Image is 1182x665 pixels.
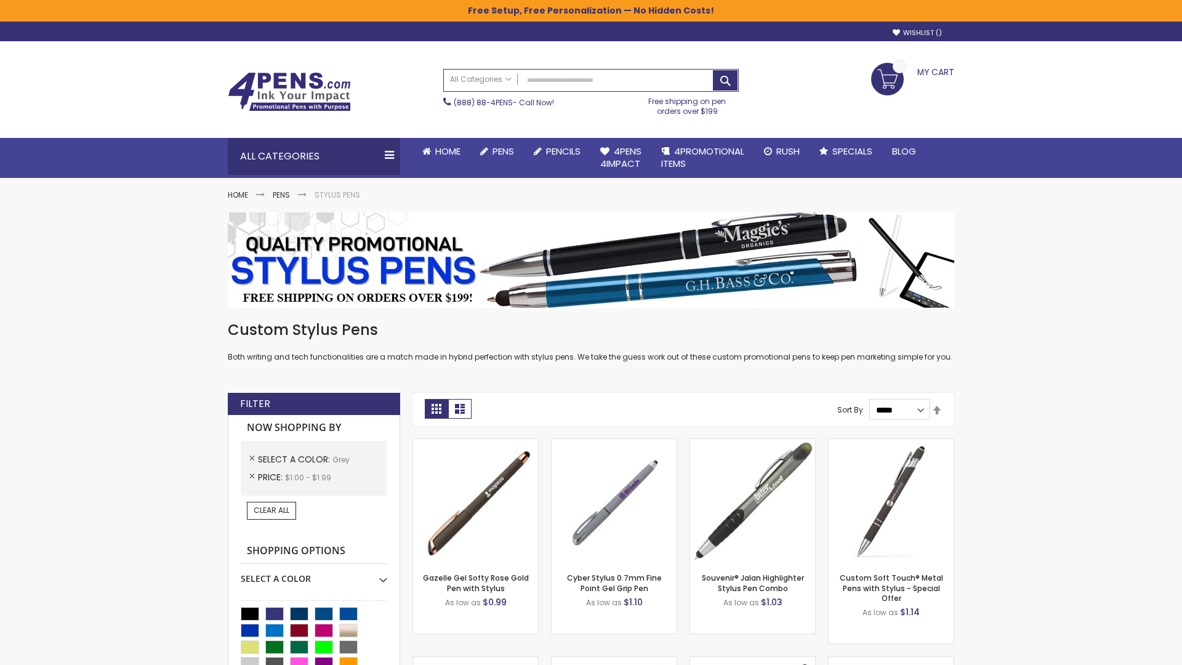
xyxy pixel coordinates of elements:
[761,596,782,608] span: $1.03
[240,397,270,411] strong: Filter
[445,597,481,608] span: As low as
[624,596,643,608] span: $1.10
[258,453,332,465] span: Select A Color
[470,138,524,165] a: Pens
[492,145,514,158] span: Pens
[483,596,507,608] span: $0.99
[412,138,470,165] a: Home
[413,438,538,449] a: Gazelle Gel Softy Rose Gold Pen with Stylus-Grey
[837,405,863,415] label: Sort By
[636,92,739,116] div: Free shipping on pen orders over $199
[900,606,920,618] span: $1.14
[254,505,289,515] span: Clear All
[228,320,954,363] div: Both writing and tech functionalities are a match made in hybrid perfection with stylus pens. We ...
[228,138,400,175] div: All Categories
[882,138,926,165] a: Blog
[228,72,351,111] img: 4Pens Custom Pens and Promotional Products
[552,438,677,449] a: Cyber Stylus 0.7mm Fine Point Gel Grip Pen-Grey
[315,190,360,200] strong: Stylus Pens
[567,573,662,593] a: Cyber Stylus 0.7mm Fine Point Gel Grip Pen
[776,145,800,158] span: Rush
[892,145,916,158] span: Blog
[241,564,387,585] div: Select A Color
[258,471,285,483] span: Price
[423,573,529,593] a: Gazelle Gel Softy Rose Gold Pen with Stylus
[690,438,815,449] a: Souvenir® Jalan Highlighter Stylus Pen Combo-Grey
[273,190,290,200] a: Pens
[285,472,331,483] span: $1.00 - $1.99
[241,415,387,441] strong: Now Shopping by
[893,28,942,38] a: Wishlist
[546,145,581,158] span: Pencils
[690,439,815,564] img: Souvenir® Jalan Highlighter Stylus Pen Combo-Grey
[228,320,954,340] h1: Custom Stylus Pens
[829,438,954,449] a: Custom Soft Touch® Metal Pens with Stylus-Grey
[840,573,943,603] a: Custom Soft Touch® Metal Pens with Stylus - Special Offer
[241,538,387,565] strong: Shopping Options
[702,573,804,593] a: Souvenir® Jalan Highlighter Stylus Pen Combo
[413,439,538,564] img: Gazelle Gel Softy Rose Gold Pen with Stylus-Grey
[723,597,759,608] span: As low as
[454,97,554,108] span: - Call Now!
[444,70,518,90] a: All Categories
[524,138,590,165] a: Pencils
[661,145,744,170] span: 4PROMOTIONAL ITEMS
[754,138,810,165] a: Rush
[810,138,882,165] a: Specials
[454,97,513,108] a: (888) 88-4PENS
[435,145,460,158] span: Home
[862,607,898,618] span: As low as
[829,439,954,564] img: Custom Soft Touch® Metal Pens with Stylus-Grey
[552,439,677,564] img: Cyber Stylus 0.7mm Fine Point Gel Grip Pen-Grey
[332,454,350,465] span: Grey
[228,190,248,200] a: Home
[600,145,641,170] span: 4Pens 4impact
[832,145,872,158] span: Specials
[247,502,296,519] a: Clear All
[651,138,754,178] a: 4PROMOTIONALITEMS
[228,212,954,308] img: Stylus Pens
[590,138,651,178] a: 4Pens4impact
[450,75,512,84] span: All Categories
[586,597,622,608] span: As low as
[425,399,448,419] strong: Grid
